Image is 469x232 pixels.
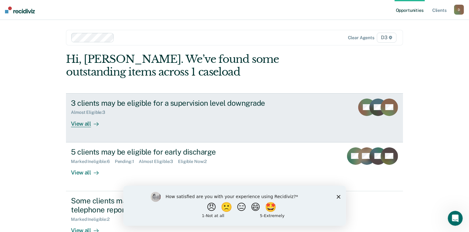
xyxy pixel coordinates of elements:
[66,93,403,142] a: 3 clients may be eligible for a supervision level downgradeAlmost Eligible:3View all
[71,115,106,127] div: View all
[71,147,289,156] div: 5 clients may be eligible for early discharge
[178,159,212,164] div: Eligible Now : 2
[71,159,115,164] div: Marked Ineligible : 6
[377,33,396,43] span: D3
[139,159,178,164] div: Almost Eligible : 3
[71,164,106,176] div: View all
[71,110,110,115] div: Almost Eligible : 3
[123,186,346,226] iframe: Survey by Kim from Recidiviz
[5,7,35,13] img: Recidiviz
[66,142,403,191] a: 5 clients may be eligible for early dischargeMarked Ineligible:6Pending:1Almost Eligible:3Eligibl...
[454,5,464,15] button: D
[71,99,289,108] div: 3 clients may be eligible for a supervision level downgrade
[71,196,289,214] div: Some clients may be eligible for downgrade to a minimum telephone reporting
[448,211,463,226] iframe: Intercom live chat
[71,217,114,222] div: Marked Ineligible : 2
[66,53,335,78] div: Hi, [PERSON_NAME]. We’ve found some outstanding items across 1 caseload
[348,35,374,40] div: Clear agents
[115,159,139,164] div: Pending : 1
